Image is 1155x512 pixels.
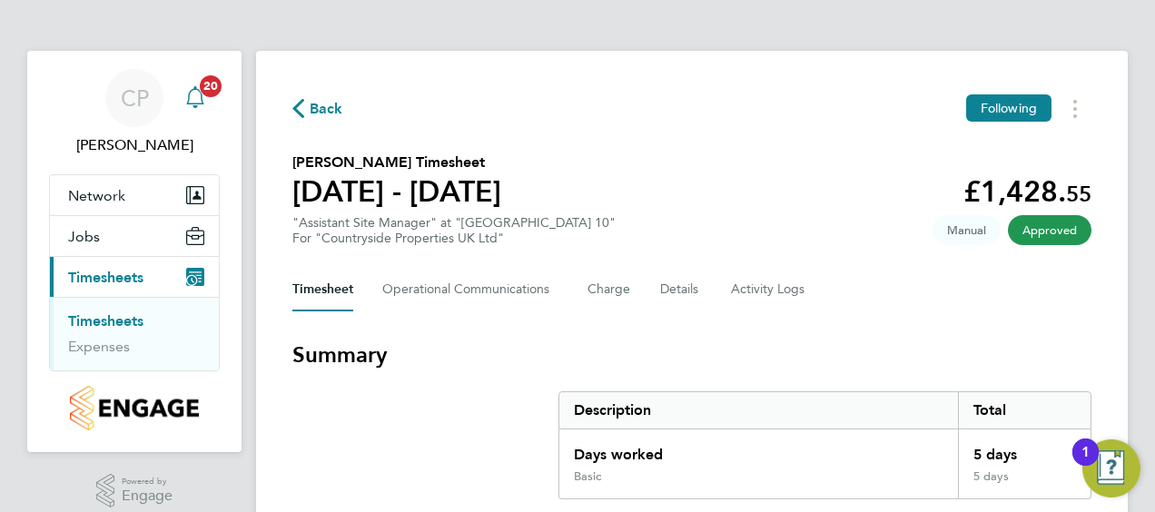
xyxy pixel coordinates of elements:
span: CP [121,86,149,110]
a: CP[PERSON_NAME] [49,69,220,156]
a: 20 [177,69,213,127]
div: Summary [558,391,1091,499]
div: 5 days [958,429,1091,469]
div: Basic [574,469,601,484]
span: This timesheet was manually created. [933,215,1001,245]
div: Days worked [559,429,958,469]
button: Network [50,175,219,215]
div: 1 [1081,452,1090,476]
img: countryside-properties-logo-retina.png [70,386,198,430]
a: Powered byEngage [96,474,173,508]
h2: [PERSON_NAME] Timesheet [292,152,501,173]
span: Network [68,187,125,204]
button: Activity Logs [731,268,807,311]
div: "Assistant Site Manager" at "[GEOGRAPHIC_DATA] 10" [292,215,616,246]
nav: Main navigation [27,51,242,452]
button: Open Resource Center, 1 new notification [1082,439,1140,497]
button: Timesheets Menu [1059,94,1091,123]
div: Total [958,392,1091,428]
h1: [DATE] - [DATE] [292,173,501,210]
button: Timesheets [50,257,219,297]
a: Expenses [68,338,130,355]
span: Jobs [68,228,100,245]
a: Go to home page [49,386,220,430]
button: Charge [587,268,631,311]
h3: Summary [292,340,1091,369]
div: For "Countryside Properties UK Ltd" [292,231,616,246]
a: Timesheets [68,312,143,330]
span: This timesheet has been approved. [1008,215,1091,245]
div: Description [559,392,958,428]
span: Back [310,98,343,120]
button: Back [292,97,343,120]
span: 20 [200,75,222,97]
app-decimal: £1,428. [963,174,1091,209]
button: Operational Communications [382,268,558,311]
button: Timesheet [292,268,353,311]
span: Following [981,100,1037,116]
span: Powered by [122,474,173,489]
div: 5 days [958,469,1091,498]
button: Jobs [50,216,219,256]
span: Engage [122,488,173,504]
span: Ciprian Petcu [49,134,220,156]
button: Details [660,268,702,311]
span: 55 [1066,181,1091,207]
span: Timesheets [68,269,143,286]
div: Timesheets [50,297,219,370]
button: Following [966,94,1051,122]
